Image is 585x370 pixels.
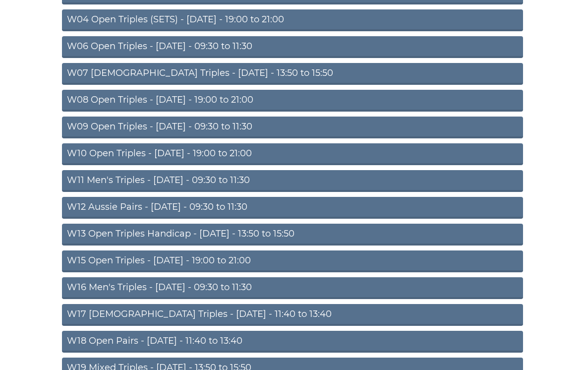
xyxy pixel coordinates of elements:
[62,250,523,272] a: W15 Open Triples - [DATE] - 19:00 to 21:00
[62,224,523,246] a: W13 Open Triples Handicap - [DATE] - 13:50 to 15:50
[62,170,523,192] a: W11 Men's Triples - [DATE] - 09:30 to 11:30
[62,277,523,299] a: W16 Men's Triples - [DATE] - 09:30 to 11:30
[62,304,523,326] a: W17 [DEMOGRAPHIC_DATA] Triples - [DATE] - 11:40 to 13:40
[62,9,523,31] a: W04 Open Triples (SETS) - [DATE] - 19:00 to 21:00
[62,331,523,353] a: W18 Open Pairs - [DATE] - 11:40 to 13:40
[62,90,523,112] a: W08 Open Triples - [DATE] - 19:00 to 21:00
[62,197,523,219] a: W12 Aussie Pairs - [DATE] - 09:30 to 11:30
[62,63,523,85] a: W07 [DEMOGRAPHIC_DATA] Triples - [DATE] - 13:50 to 15:50
[62,36,523,58] a: W06 Open Triples - [DATE] - 09:30 to 11:30
[62,143,523,165] a: W10 Open Triples - [DATE] - 19:00 to 21:00
[62,117,523,138] a: W09 Open Triples - [DATE] - 09:30 to 11:30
